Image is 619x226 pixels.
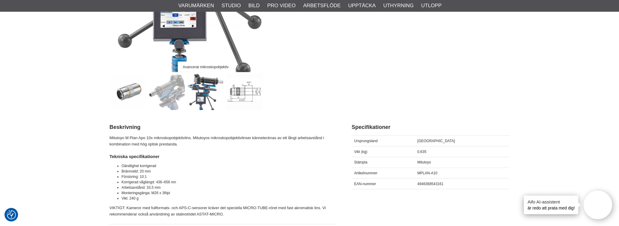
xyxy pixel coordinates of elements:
font: Varumärken [178,3,214,8]
a: Utlopp [421,2,442,10]
font: Specifikationer [352,124,390,130]
font: Oändlighet korrigerad [122,164,156,168]
button: Samtyckesinställningar [7,209,16,220]
font: Korrigerad våglängd: 436–656 nm [122,180,176,184]
a: Arbetsflöde [303,2,341,10]
font: Pro Video [267,3,296,8]
font: Vikt: 240 g [122,196,138,200]
a: Studio [222,2,241,10]
img: Återgå till samtyckesknappen [7,210,16,219]
font: Tekniska specifikationer [109,154,159,159]
font: Bild [248,3,260,8]
font: Arbetsflöde [303,3,341,8]
img: Avancerat mikroskopobjektiv [188,74,224,110]
font: Upptäcka [348,3,376,8]
font: Stämpla [354,160,368,164]
font: Artikelnummer [354,171,377,175]
font: [GEOGRAPHIC_DATA] [417,139,455,143]
font: 0,635 [417,150,427,154]
img: Kombinerat med Novoflex tillbehör [149,74,185,110]
a: Bild [248,2,260,10]
font: Mitutoyo M Plan Apo 10x mikroskopobjektivlins. Mitutoyos mikroskopobjektivlinser kännetecknas av ... [109,136,324,146]
img: M Plan Apo 10x mikroskoplins [226,74,263,110]
font: 4946368543161 [417,182,444,186]
a: Upptäcka [348,2,376,10]
font: Ursprungsland [354,139,378,143]
font: VIKTIGT: Kameror med fullformats- och APS-C-sensorer kräver det speciella MICRO-TUBE-röret med fa... [109,206,326,216]
font: Beskrivning [109,124,140,130]
font: Mitutoyo [417,160,431,164]
font: Avancerat mikroskopobjektiv [183,65,229,69]
font: Vikt (kg) [354,150,368,154]
img: Mitutoyo M Plan Apo 10x mikroskoplinsMitutoyo M Plan Apo 10x mikroskoplins [110,74,146,110]
font: Monteringsgänga: M26 x 36tpi [122,191,170,195]
font: Aifo AI-assistent [528,199,560,204]
font: Brännvidd: 20 mm [122,169,151,173]
a: Uthyrning [383,2,414,10]
font: Utlopp [421,3,442,8]
font: är redo att prata med dig! [528,206,575,210]
font: Förstoring: 10:1 [122,175,147,179]
font: Studio [222,3,241,8]
font: Arbetsavstånd: 33,5 mm [122,185,161,190]
a: Varumärken [178,2,214,10]
font: MPLAN-A10 [417,171,438,175]
font: Uthyrning [383,3,414,8]
font: EAN-nummer [354,182,376,186]
a: Pro Video [267,2,296,10]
